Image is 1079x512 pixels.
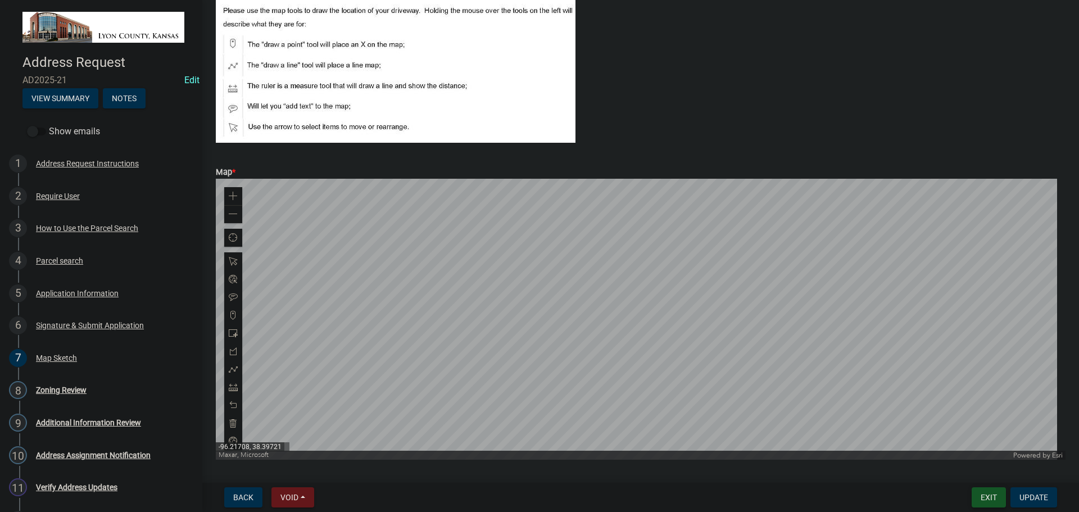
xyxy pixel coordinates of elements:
span: Void [280,493,298,502]
div: Parcel search [36,257,83,265]
div: Additional Information Review [36,419,141,427]
button: View Summary [22,88,98,108]
a: Esri [1052,451,1063,459]
div: Map Sketch [36,354,77,362]
a: Edit [184,75,200,85]
div: 3 [9,219,27,237]
div: 1 [9,155,27,173]
span: AD2025-21 [22,75,180,85]
div: 5 [9,284,27,302]
div: 2 [9,187,27,205]
button: Void [271,487,314,508]
button: Notes [103,88,146,108]
div: Maxar, Microsoft [216,451,1010,460]
button: Update [1010,487,1057,508]
label: Show emails [27,125,100,138]
img: Lyon County, Kansas [22,12,184,43]
button: Back [224,487,262,508]
div: Zoning Review [36,386,87,394]
div: 7 [9,349,27,367]
div: 11 [9,478,27,496]
wm-modal-confirm: Notes [103,95,146,104]
div: How to Use the Parcel Search [36,224,138,232]
h4: Address Request [22,55,193,71]
div: Zoom out [224,205,242,223]
div: Require User [36,192,80,200]
div: Application Information [36,289,119,297]
div: Address Request Instructions [36,160,139,167]
div: Find my location [224,229,242,247]
div: 10 [9,446,27,464]
div: 4 [9,252,27,270]
span: Update [1019,493,1048,502]
span: Back [233,493,253,502]
div: 8 [9,381,27,399]
div: Zoom in [224,187,242,205]
wm-modal-confirm: Summary [22,95,98,104]
div: Verify Address Updates [36,483,117,491]
div: Signature & Submit Application [36,321,144,329]
label: Map [216,169,235,176]
wm-modal-confirm: Edit Application Number [184,75,200,85]
div: Powered by [1010,451,1066,460]
div: 9 [9,414,27,432]
button: Exit [972,487,1006,508]
div: 6 [9,316,27,334]
div: Address Assignment Notification [36,451,151,459]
